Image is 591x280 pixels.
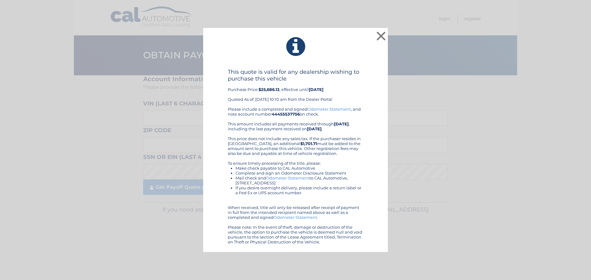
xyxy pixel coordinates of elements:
div: Purchase Price: , effective until Quoted As of: [DATE] 10:10 am from the Dealer Portal [228,69,363,107]
b: 44455537756 [272,112,300,116]
b: $1,701.71 [300,141,317,146]
b: $25,686.13 [259,87,279,92]
li: If you desire overnight delivery, please include a return label or a Fed Ex or UPS account number. [235,185,363,195]
a: Odometer Statement [266,175,309,180]
button: × [375,30,387,42]
li: Complete and sign an Odometer Disclosure Statement [235,171,363,175]
a: Odometer Statement [308,107,351,112]
b: [DATE] [307,126,322,131]
li: Make check payable to CAL Automotive [235,166,363,171]
li: Mail check and to CAL Automotive, [STREET_ADDRESS] [235,175,363,185]
div: Please include a completed and signed , and note account number on check. This amount includes al... [228,107,363,244]
b: [DATE] [309,87,324,92]
b: [DATE] [334,121,349,126]
a: Odometer Statement [274,215,317,220]
h4: This quote is valid for any dealership wishing to purchase this vehicle [228,69,363,82]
